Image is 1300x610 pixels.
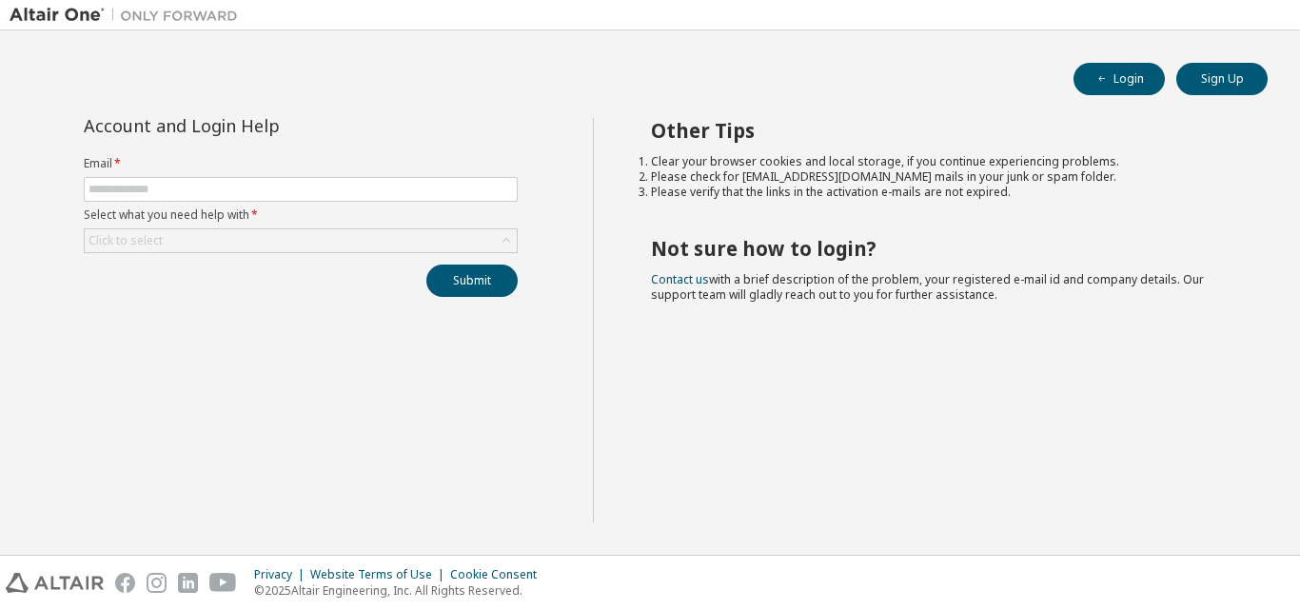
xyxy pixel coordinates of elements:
[651,271,1204,303] span: with a brief description of the problem, your registered e-mail id and company details. Our suppo...
[450,567,548,582] div: Cookie Consent
[115,573,135,593] img: facebook.svg
[651,236,1234,261] h2: Not sure how to login?
[84,118,431,133] div: Account and Login Help
[84,156,518,171] label: Email
[254,582,548,599] p: © 2025 Altair Engineering, Inc. All Rights Reserved.
[254,567,310,582] div: Privacy
[651,154,1234,169] li: Clear your browser cookies and local storage, if you continue experiencing problems.
[651,118,1234,143] h2: Other Tips
[426,265,518,297] button: Submit
[651,185,1234,200] li: Please verify that the links in the activation e-mails are not expired.
[89,233,163,248] div: Click to select
[310,567,450,582] div: Website Terms of Use
[1176,63,1268,95] button: Sign Up
[178,573,198,593] img: linkedin.svg
[6,573,104,593] img: altair_logo.svg
[10,6,247,25] img: Altair One
[147,573,167,593] img: instagram.svg
[1073,63,1165,95] button: Login
[84,207,518,223] label: Select what you need help with
[651,169,1234,185] li: Please check for [EMAIL_ADDRESS][DOMAIN_NAME] mails in your junk or spam folder.
[85,229,517,252] div: Click to select
[209,573,237,593] img: youtube.svg
[651,271,709,287] a: Contact us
